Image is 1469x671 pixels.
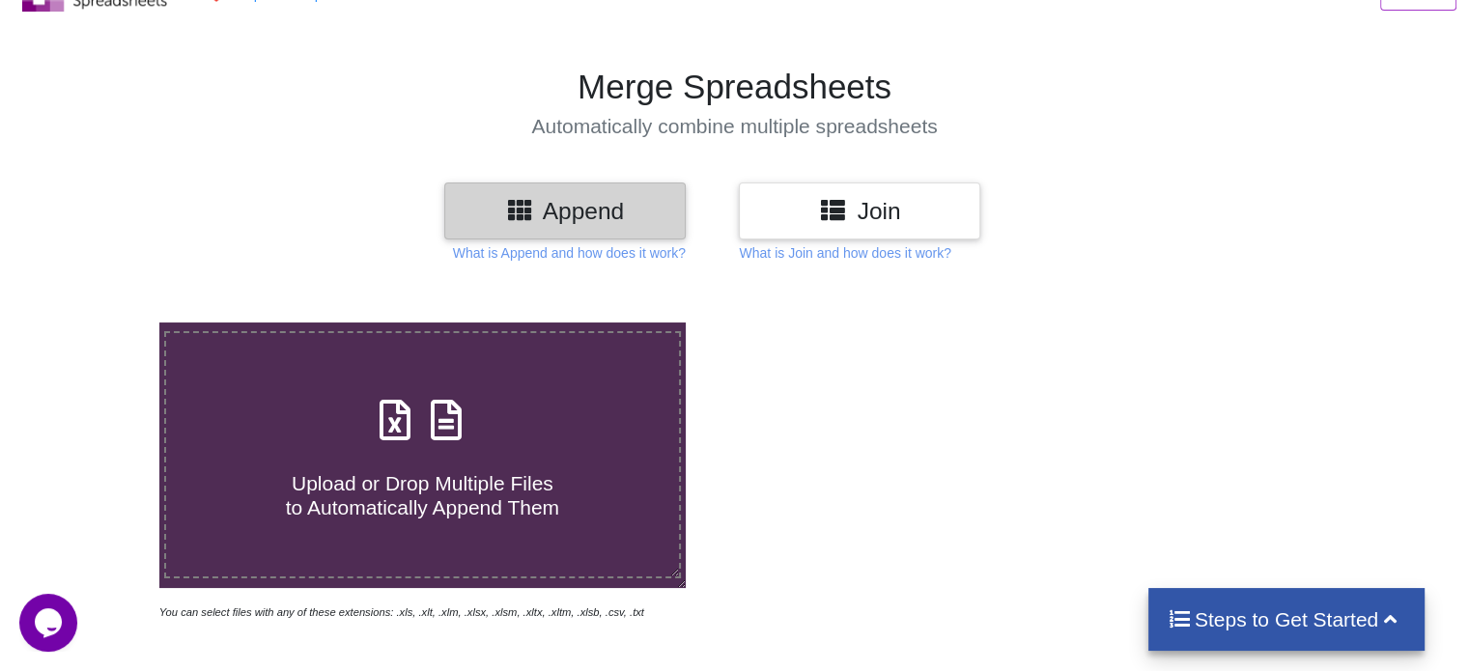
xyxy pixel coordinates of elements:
[739,243,950,263] p: What is Join and how does it work?
[459,197,671,225] h3: Append
[1168,607,1406,631] h4: Steps to Get Started
[159,606,644,618] i: You can select files with any of these extensions: .xls, .xlt, .xlm, .xlsx, .xlsm, .xltx, .xltm, ...
[753,197,966,225] h3: Join
[453,243,686,263] p: What is Append and how does it work?
[286,472,559,518] span: Upload or Drop Multiple Files to Automatically Append Them
[19,594,81,652] iframe: chat widget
